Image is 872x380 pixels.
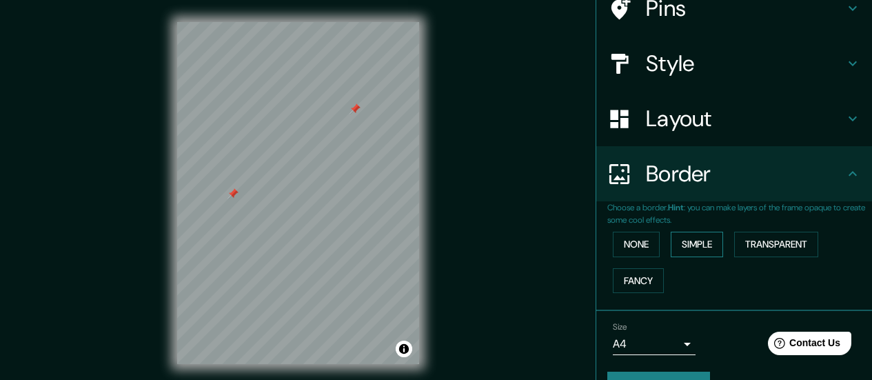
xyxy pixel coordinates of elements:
h4: Border [646,160,844,188]
div: Layout [596,91,872,146]
div: Border [596,146,872,201]
button: None [613,232,660,257]
h4: Layout [646,105,844,132]
p: Choose a border. : you can make layers of the frame opaque to create some cool effects. [607,201,872,226]
h4: Style [646,50,844,77]
label: Size [613,321,627,333]
div: A4 [613,333,696,355]
button: Toggle attribution [396,341,412,357]
b: Hint [668,202,684,213]
iframe: Help widget launcher [749,326,857,365]
button: Fancy [613,268,664,294]
canvas: Map [177,22,419,364]
button: Simple [671,232,723,257]
div: Style [596,36,872,91]
button: Transparent [734,232,818,257]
